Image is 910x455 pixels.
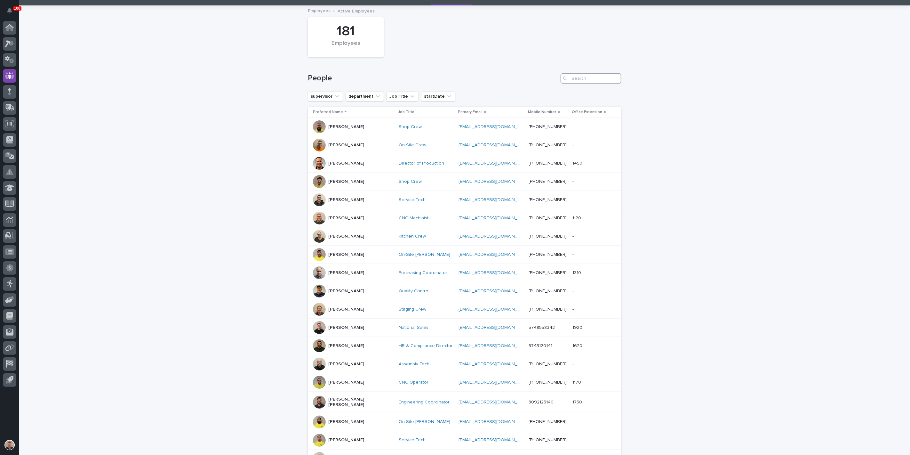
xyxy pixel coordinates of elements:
[572,324,584,330] p: 1920
[529,198,567,202] a: [PHONE_NUMBER]
[399,288,429,294] a: Quality Control
[387,91,419,102] button: Job Title
[399,234,426,239] a: Kitchen Crew
[529,216,567,220] a: [PHONE_NUMBER]
[328,325,364,330] p: [PERSON_NAME]
[459,216,531,220] a: [EMAIL_ADDRESS][DOMAIN_NAME]
[308,191,621,209] tr: [PERSON_NAME]Service Tech [EMAIL_ADDRESS][DOMAIN_NAME] [PHONE_NUMBER]--
[399,179,422,184] a: Shop Crew
[572,251,575,257] p: -
[328,397,392,408] p: [PERSON_NAME] [PERSON_NAME]
[572,159,584,166] p: 1450
[529,234,567,239] a: [PHONE_NUMBER]
[328,179,364,184] p: [PERSON_NAME]
[8,8,16,18] div: Notifications100
[529,380,567,385] a: [PHONE_NUMBER]
[328,197,364,203] p: [PERSON_NAME]
[308,136,621,154] tr: [PERSON_NAME]On-Site Crew [EMAIL_ADDRESS][DOMAIN_NAME] [PHONE_NUMBER]--
[529,252,567,257] a: [PHONE_NUMBER]
[459,307,531,312] a: [EMAIL_ADDRESS][DOMAIN_NAME]
[313,109,343,116] p: Preferred Name
[328,380,364,385] p: [PERSON_NAME]
[529,307,567,312] a: [PHONE_NUMBER]
[572,360,575,367] p: -
[399,215,428,221] a: CNC Machinist
[572,378,582,385] p: 1170
[399,252,450,257] a: On-Site [PERSON_NAME]
[399,270,447,276] a: Purchasing Coordinator
[399,400,450,405] a: Engineering Coordinator
[572,436,575,443] p: -
[459,419,531,424] a: [EMAIL_ADDRESS][DOMAIN_NAME]
[459,179,531,184] a: [EMAIL_ADDRESS][DOMAIN_NAME]
[529,400,554,404] a: 3092125140
[572,418,575,425] p: -
[529,125,567,129] a: [PHONE_NUMBER]
[459,143,531,147] a: [EMAIL_ADDRESS][DOMAIN_NAME]
[308,227,621,246] tr: [PERSON_NAME]Kitchen Crew [EMAIL_ADDRESS][DOMAIN_NAME] [PHONE_NUMBER]--
[399,362,429,367] a: Assembly Tech
[529,143,567,147] a: [PHONE_NUMBER]
[308,118,621,136] tr: [PERSON_NAME]Shop Crew [EMAIL_ADDRESS][DOMAIN_NAME] [PHONE_NUMBER]--
[308,392,621,413] tr: [PERSON_NAME] [PERSON_NAME]Engineering Coordinator [EMAIL_ADDRESS][DOMAIN_NAME] 309212514017501750
[572,305,575,312] p: -
[399,197,426,203] a: Service Tech
[572,141,575,148] p: -
[328,215,364,221] p: [PERSON_NAME]
[398,109,414,116] p: Job Title
[399,437,426,443] a: Service Tech
[308,246,621,264] tr: [PERSON_NAME]On-Site [PERSON_NAME] [EMAIL_ADDRESS][DOMAIN_NAME] [PHONE_NUMBER]--
[399,325,428,330] a: National Sales
[328,252,364,257] p: [PERSON_NAME]
[308,154,621,173] tr: [PERSON_NAME]Director of Production [EMAIL_ADDRESS][DOMAIN_NAME] [PHONE_NUMBER]14501450
[399,419,450,425] a: On-Site [PERSON_NAME]
[308,7,331,14] a: Employees
[529,325,555,330] a: 5748558342
[328,234,364,239] p: [PERSON_NAME]
[14,6,20,11] p: 100
[459,400,531,404] a: [EMAIL_ADDRESS][DOMAIN_NAME]
[3,438,16,452] button: users-avatar
[459,380,531,385] a: [EMAIL_ADDRESS][DOMAIN_NAME]
[572,342,584,349] p: 1620
[572,287,575,294] p: -
[561,73,621,84] input: Search
[328,307,364,312] p: [PERSON_NAME]
[529,438,567,442] a: [PHONE_NUMBER]
[458,109,483,116] p: Primary Email
[459,344,531,348] a: [EMAIL_ADDRESS][DOMAIN_NAME]
[308,91,343,102] button: supervisor
[572,178,575,184] p: -
[328,437,364,443] p: [PERSON_NAME]
[308,431,621,449] tr: [PERSON_NAME]Service Tech [EMAIL_ADDRESS][DOMAIN_NAME] [PHONE_NUMBER]--
[572,123,575,130] p: -
[529,161,567,166] a: [PHONE_NUMBER]
[459,325,531,330] a: [EMAIL_ADDRESS][DOMAIN_NAME]
[399,161,444,166] a: Director of Production
[572,232,575,239] p: -
[399,142,426,148] a: On-Site Crew
[308,173,621,191] tr: [PERSON_NAME]Shop Crew [EMAIL_ADDRESS][DOMAIN_NAME] [PHONE_NUMBER]--
[319,23,373,39] div: 181
[572,398,583,405] p: 1750
[529,179,567,184] a: [PHONE_NUMBER]
[308,413,621,431] tr: [PERSON_NAME]On-Site [PERSON_NAME] [EMAIL_ADDRESS][DOMAIN_NAME] [PHONE_NUMBER]--
[572,109,602,116] p: Office Extension
[308,74,558,83] h1: People
[338,7,375,14] p: Active Employees
[529,271,567,275] a: [PHONE_NUMBER]
[459,362,531,366] a: [EMAIL_ADDRESS][DOMAIN_NAME]
[459,252,531,257] a: [EMAIL_ADDRESS][DOMAIN_NAME]
[3,4,16,17] button: Notifications
[529,344,553,348] a: 5743120141
[399,380,428,385] a: CNC Operator
[308,337,621,355] tr: [PERSON_NAME]HR & Compliance Director [EMAIL_ADDRESS][DOMAIN_NAME] 574312014116201620
[308,264,621,282] tr: [PERSON_NAME]Purchasing Coordinator [EMAIL_ADDRESS][DOMAIN_NAME] [PHONE_NUMBER]13101310
[459,271,531,275] a: [EMAIL_ADDRESS][DOMAIN_NAME]
[328,343,364,349] p: [PERSON_NAME]
[328,124,364,130] p: [PERSON_NAME]
[308,209,621,227] tr: [PERSON_NAME]CNC Machinist [EMAIL_ADDRESS][DOMAIN_NAME] [PHONE_NUMBER]11201120
[529,362,567,366] a: [PHONE_NUMBER]
[308,282,621,300] tr: [PERSON_NAME]Quality Control [EMAIL_ADDRESS][DOMAIN_NAME] [PHONE_NUMBER]--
